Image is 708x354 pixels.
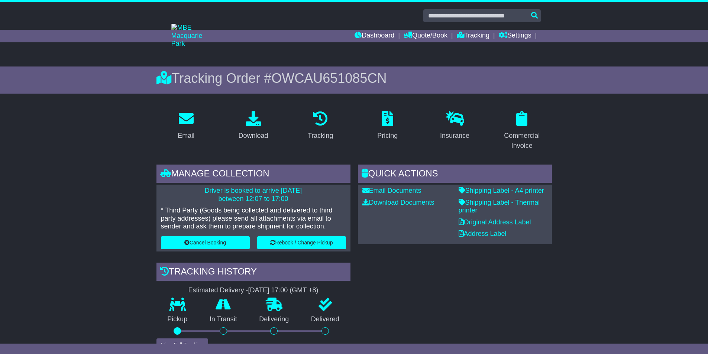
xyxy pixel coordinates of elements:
[156,165,350,185] div: Manage collection
[171,24,216,48] img: MBE Macquarie Park
[459,199,540,214] a: Shipping Label - Thermal printer
[404,30,447,42] a: Quote/Book
[173,108,199,143] a: Email
[257,236,346,249] button: Rebook / Change Pickup
[161,236,250,249] button: Cancel Booking
[178,131,194,141] div: Email
[271,71,387,86] span: OWCAU651085CN
[248,315,300,324] p: Delivering
[362,199,434,206] a: Download Documents
[459,187,544,194] a: Shipping Label - A4 printer
[435,108,474,143] a: Insurance
[497,131,547,151] div: Commercial Invoice
[248,286,319,295] div: [DATE] 17:00 (GMT +8)
[198,315,248,324] p: In Transit
[492,108,552,153] a: Commercial Invoice
[440,131,469,141] div: Insurance
[303,108,338,143] a: Tracking
[161,187,346,203] p: Driver is booked to arrive [DATE] between 12:07 to 17:00
[156,315,199,324] p: Pickup
[300,315,350,324] p: Delivered
[358,165,552,185] div: Quick Actions
[457,30,489,42] a: Tracking
[308,131,333,141] div: Tracking
[156,338,208,351] button: View Full Tracking
[377,131,398,141] div: Pricing
[156,70,552,86] div: Tracking Order #
[238,131,268,141] div: Download
[233,108,273,143] a: Download
[156,263,350,283] div: Tracking history
[372,108,403,143] a: Pricing
[156,286,350,295] div: Estimated Delivery -
[161,207,346,231] p: * Third Party (Goods being collected and delivered to third party addresses) please send all atta...
[499,30,531,42] a: Settings
[362,187,421,194] a: Email Documents
[459,218,531,226] a: Original Address Label
[459,230,507,237] a: Address Label
[355,30,394,42] a: Dashboard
